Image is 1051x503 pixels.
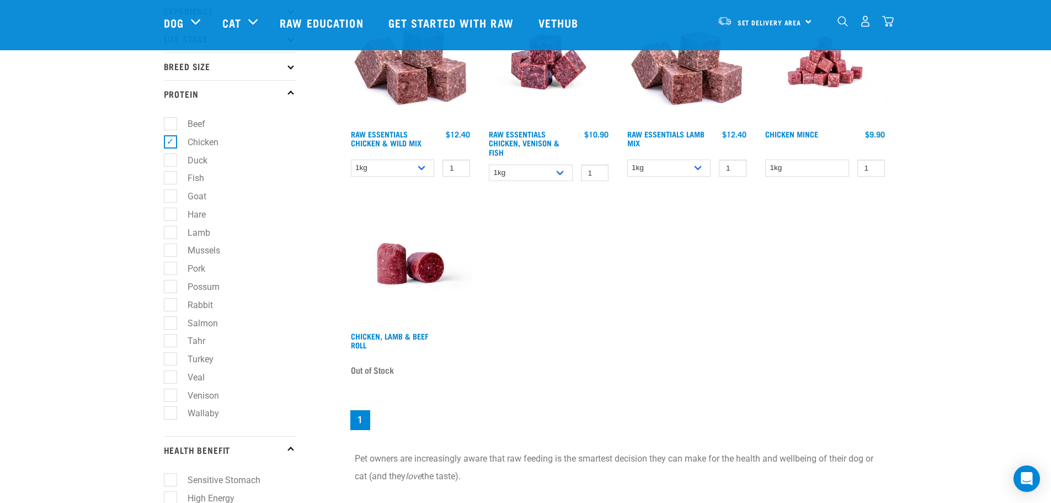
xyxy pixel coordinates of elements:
[738,20,802,24] span: Set Delivery Area
[164,52,296,80] p: Breed Size
[882,15,894,27] img: home-icon@2x.png
[719,160,746,177] input: 1
[351,334,428,347] a: Chicken, Lamb & Beef Roll
[865,130,885,139] div: $9.90
[581,165,609,182] input: 1
[170,473,265,487] label: Sensitive Stomach
[170,135,223,149] label: Chicken
[170,316,222,330] label: Salmon
[584,130,609,139] div: $10.90
[170,117,210,131] label: Beef
[164,14,184,31] a: Dog
[351,362,394,378] span: Out of Stock
[377,1,527,45] a: Get started with Raw
[717,16,732,26] img: van-moving.png
[446,130,470,139] div: $12.40
[170,262,210,276] label: Pork
[442,160,470,177] input: 1
[170,208,210,221] label: Hare
[350,410,370,430] a: Page 1
[857,160,885,177] input: 1
[164,436,296,464] p: Health Benefit
[406,471,422,481] em: love
[170,406,223,420] label: Wallaby
[722,130,746,139] div: $12.40
[170,389,223,403] label: Venison
[860,15,871,27] img: user.png
[170,189,211,203] label: Goat
[170,243,225,257] label: Mussels
[489,132,559,153] a: Raw Essentials Chicken, Venison & Fish
[1013,465,1040,492] div: Open Intercom Messenger
[170,352,218,366] label: Turkey
[765,132,818,136] a: Chicken Mince
[170,280,224,294] label: Possum
[170,153,212,167] label: Duck
[348,201,473,326] img: Raw Essentials Chicken Lamb Beef Bulk Minced Raw Dog Food Roll Unwrapped
[170,298,217,312] label: Rabbit
[222,14,241,31] a: Cat
[837,16,848,27] img: home-icon-1@2x.png
[351,132,422,145] a: Raw Essentials Chicken & Wild Mix
[170,171,209,185] label: Fish
[170,334,210,348] label: Tahr
[164,80,296,108] p: Protein
[170,226,215,240] label: Lamb
[348,408,888,432] nav: pagination
[269,1,377,45] a: Raw Education
[527,1,593,45] a: Vethub
[355,450,881,485] p: Pet owners are increasingly aware that raw feeding is the smartest decision they can make for the...
[627,132,705,145] a: Raw Essentials Lamb Mix
[170,370,209,384] label: Veal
